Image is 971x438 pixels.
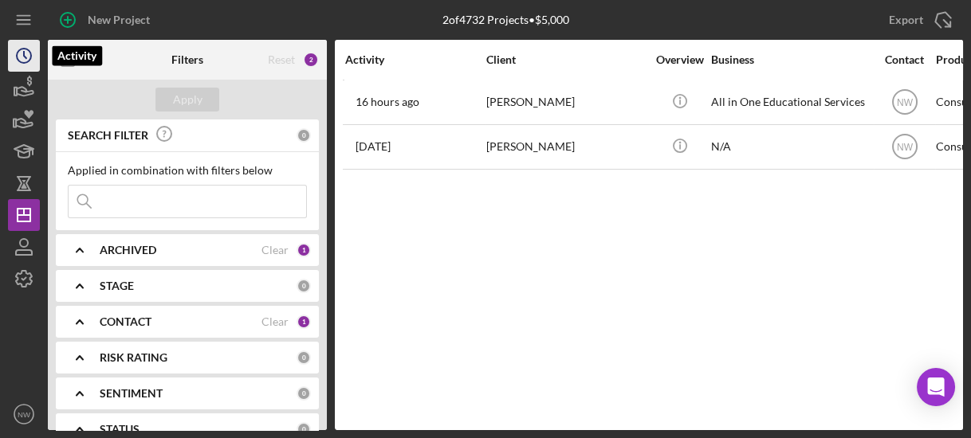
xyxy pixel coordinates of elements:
div: Open Intercom Messenger [917,368,955,406]
button: Export [873,4,963,36]
div: Clear [261,244,289,256]
div: New Project [88,4,150,36]
div: 1 [297,315,311,329]
button: New Project [48,4,166,36]
b: RISK RATING [100,351,167,364]
div: Export [889,4,923,36]
div: Overview [650,53,710,66]
div: Client [486,53,646,66]
b: CONTACT [100,315,151,328]
div: 0 [297,386,311,401]
div: All in One Educational Services [711,81,871,123]
time: 2025-08-21 22:48 [356,96,419,108]
b: STATUS [100,423,140,436]
b: SENTIMENT [100,387,163,400]
time: 2025-08-15 01:31 [356,140,391,153]
div: Business [711,53,871,66]
div: 0 [297,422,311,436]
div: 0 [297,350,311,365]
div: Apply [173,88,202,111]
div: [PERSON_NAME] [486,81,646,123]
button: Apply [155,88,219,111]
div: 0 [297,128,311,143]
div: Activity [345,53,485,66]
div: N/A [711,126,871,168]
div: 2 [303,52,319,68]
button: NW [8,398,40,430]
div: Reset [268,53,295,66]
div: Contact [875,53,934,66]
div: [PERSON_NAME] [486,126,646,168]
text: NW [18,410,31,419]
div: 0 [297,279,311,293]
b: STAGE [100,280,134,292]
div: Applied in combination with filters below [68,164,307,177]
div: 1 [297,243,311,257]
b: Filters [171,53,203,66]
b: ARCHIVED [100,244,156,256]
b: SEARCH FILTER [68,129,148,142]
div: Clear [261,315,289,328]
text: NW [897,142,914,153]
text: NW [897,97,914,108]
div: 2 of 4732 Projects • $5,000 [442,14,569,26]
